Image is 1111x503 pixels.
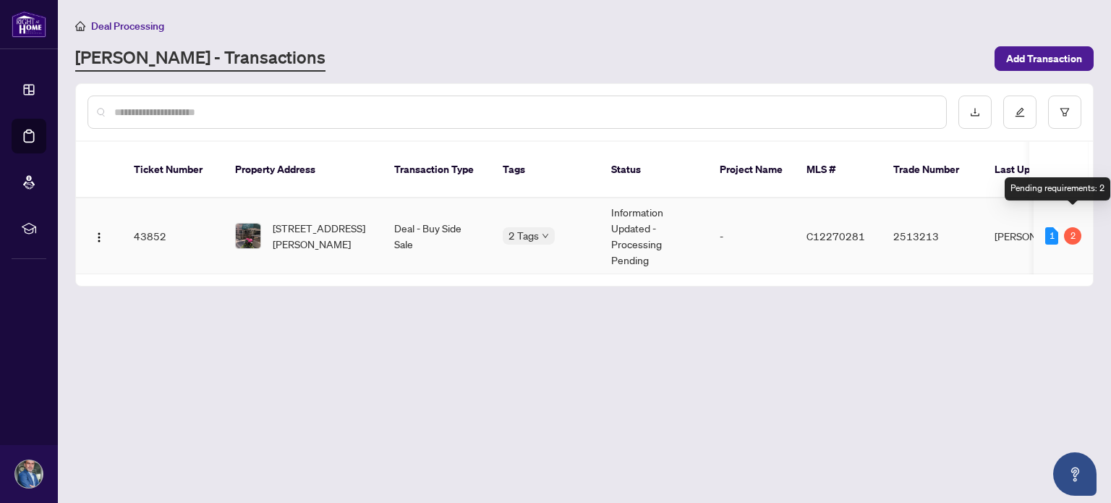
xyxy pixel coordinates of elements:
[600,142,708,198] th: Status
[882,142,983,198] th: Trade Number
[970,107,980,117] span: download
[1005,177,1110,200] div: Pending requirements: 2
[224,142,383,198] th: Property Address
[383,142,491,198] th: Transaction Type
[708,198,795,274] td: -
[1006,47,1082,70] span: Add Transaction
[795,142,882,198] th: MLS #
[91,20,164,33] span: Deal Processing
[122,142,224,198] th: Ticket Number
[236,224,260,248] img: thumbnail-img
[1060,107,1070,117] span: filter
[12,11,46,38] img: logo
[508,227,539,244] span: 2 Tags
[122,198,224,274] td: 43852
[806,229,865,242] span: C12270281
[75,21,85,31] span: home
[1048,96,1081,129] button: filter
[882,198,983,274] td: 2513213
[542,232,549,240] span: down
[1015,107,1025,117] span: edit
[708,142,795,198] th: Project Name
[958,96,992,129] button: download
[273,220,371,252] span: [STREET_ADDRESS][PERSON_NAME]
[383,198,491,274] td: Deal - Buy Side Sale
[15,460,43,488] img: Profile Icon
[75,46,325,72] a: [PERSON_NAME] - Transactions
[995,46,1094,71] button: Add Transaction
[983,142,1091,198] th: Last Updated By
[1064,227,1081,245] div: 2
[1045,227,1058,245] div: 1
[93,232,105,243] img: Logo
[88,224,111,248] button: Logo
[1053,452,1097,496] button: Open asap
[983,198,1091,274] td: [PERSON_NAME]
[600,198,708,274] td: Information Updated - Processing Pending
[491,142,600,198] th: Tags
[1003,96,1036,129] button: edit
